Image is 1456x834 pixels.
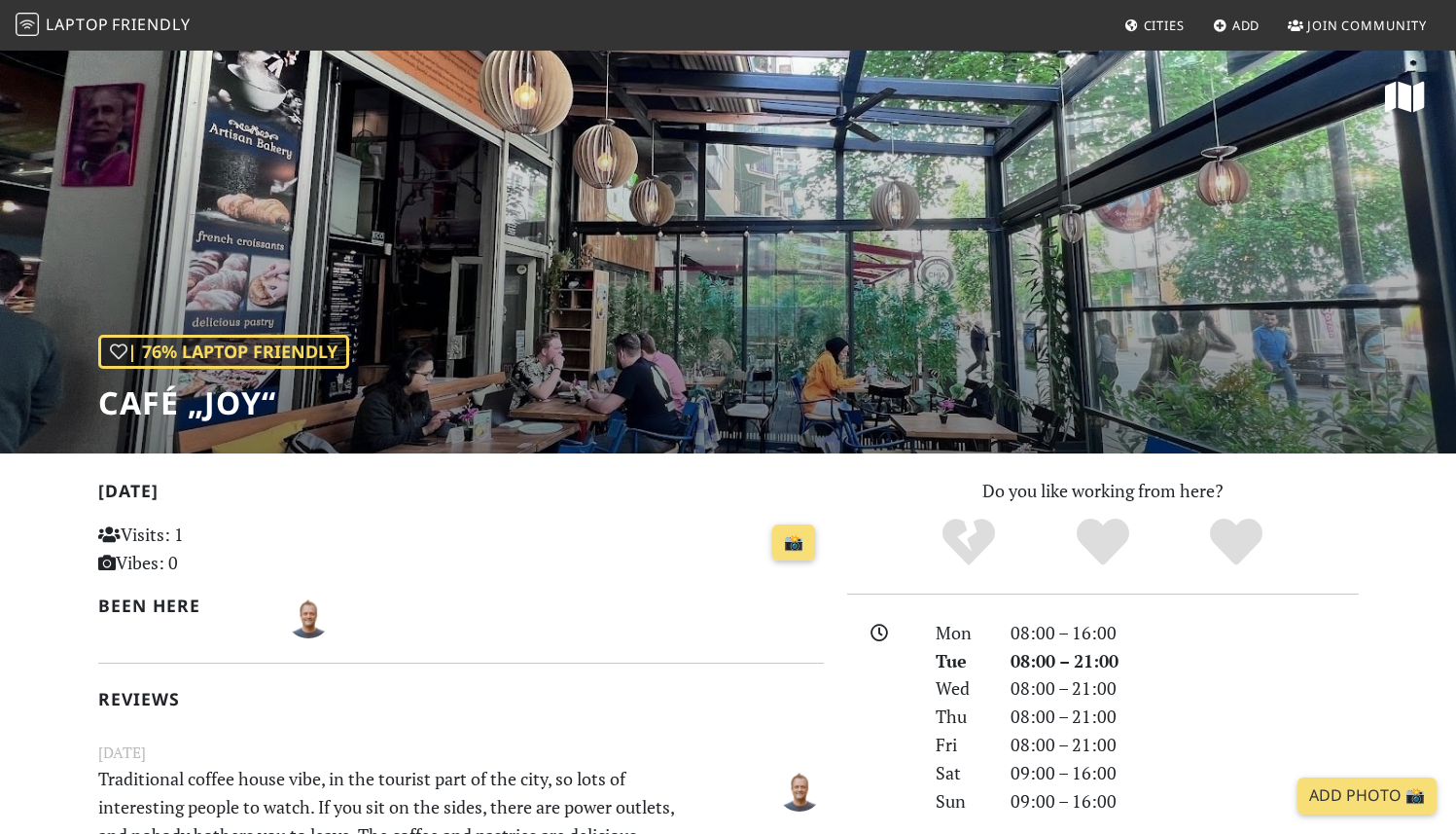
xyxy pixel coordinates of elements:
h2: [DATE] [98,481,824,509]
img: 4628-nate.jpg [776,765,823,812]
a: LaptopFriendly LaptopFriendly [16,9,191,43]
div: 09:00 – 16:00 [999,759,1370,787]
div: Mon [924,619,998,647]
div: 08:00 – 21:00 [999,731,1370,759]
div: 08:00 – 21:00 [999,647,1370,675]
span: Join Community [1307,17,1427,34]
span: Friendly [112,14,190,35]
span: Cities [1144,17,1185,34]
div: 08:00 – 16:00 [999,619,1370,647]
small: [DATE] [87,741,835,765]
a: Join Community [1280,8,1435,43]
img: 4628-nate.jpg [285,592,332,638]
div: 08:00 – 21:00 [999,674,1370,703]
span: Nate Ritter [285,601,332,625]
div: | 76% Laptop Friendly [98,335,349,369]
p: Do you like working from here? [847,477,1359,505]
div: Definitely! [1169,516,1303,569]
div: Thu [924,703,998,731]
h2: Reviews [98,689,824,709]
h1: Café „Joy“ [98,384,349,421]
span: Nate Ritter [776,774,823,797]
div: Wed [924,674,998,703]
a: Add [1205,8,1268,43]
h2: Been here [98,596,263,616]
div: 08:00 – 21:00 [999,703,1370,731]
div: No [902,516,1036,569]
a: Add Photo 📸 [1297,778,1437,815]
a: 📸 [772,525,815,562]
img: LaptopFriendly [16,13,39,36]
div: Sat [924,759,998,787]
div: Yes [1036,516,1170,569]
div: Sun [924,787,998,816]
span: Laptop [46,14,109,35]
div: Tue [924,647,998,675]
span: Add [1232,17,1261,34]
a: Cities [1117,8,1192,43]
p: Visits: 1 Vibes: 0 [98,521,325,577]
div: Fri [924,731,998,759]
div: 09:00 – 16:00 [999,787,1370,816]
